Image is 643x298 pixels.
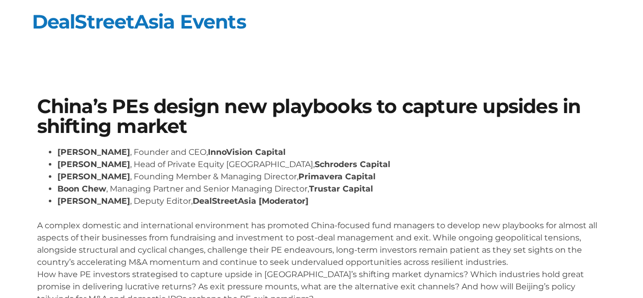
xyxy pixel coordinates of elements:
a: DealStreetAsia Events [32,10,246,34]
strong: Trustar Capital [309,184,373,194]
strong: [PERSON_NAME] [57,172,130,181]
strong: DealStreetAsia [Moderator] [193,196,309,206]
li: , Founding Member & Managing Director, [57,171,606,183]
li: , Managing Partner and Senior Managing Director, [57,183,606,195]
strong: InnoVision Capital [208,147,286,157]
strong: [PERSON_NAME] [57,147,130,157]
li: , Founder and CEO, [57,146,606,158]
strong: Boon Chew [57,184,106,194]
li: , Head of Private Equity [GEOGRAPHIC_DATA], [57,158,606,171]
li: , Deputy Editor, [57,195,606,207]
strong: Schroders Capital [315,159,390,169]
strong: [PERSON_NAME] [57,196,130,206]
strong: Primavera Capital [298,172,376,181]
strong: [PERSON_NAME] [57,159,130,169]
h1: China’s PEs design new playbooks to capture upsides in shifting market [37,97,606,136]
